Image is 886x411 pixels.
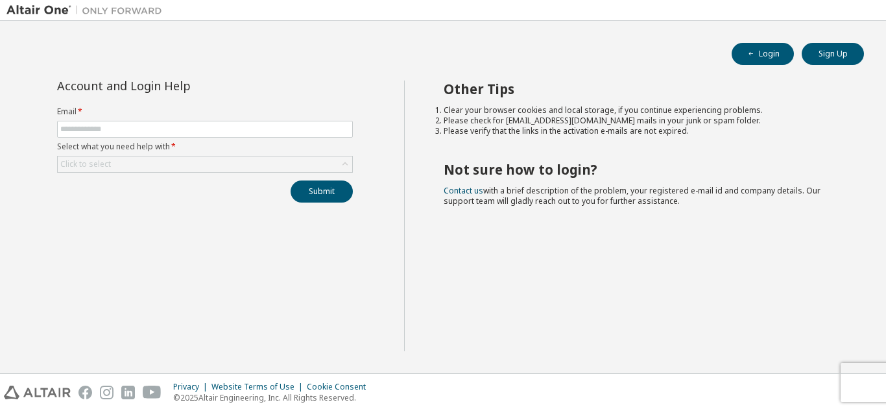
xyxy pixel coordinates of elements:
[444,116,841,126] li: Please check for [EMAIL_ADDRESS][DOMAIN_NAME] mails in your junk or spam folder.
[291,181,353,203] button: Submit
[802,43,864,65] button: Sign Up
[173,382,211,392] div: Privacy
[100,386,114,399] img: instagram.svg
[444,185,820,206] span: with a brief description of the problem, your registered e-mail id and company details. Our suppo...
[307,382,374,392] div: Cookie Consent
[444,161,841,178] h2: Not sure how to login?
[57,142,353,152] label: Select what you need help with
[732,43,794,65] button: Login
[60,159,111,169] div: Click to select
[6,4,169,17] img: Altair One
[78,386,92,399] img: facebook.svg
[444,126,841,136] li: Please verify that the links in the activation e-mails are not expired.
[57,81,294,91] div: Account and Login Help
[57,106,353,117] label: Email
[444,105,841,116] li: Clear your browser cookies and local storage, if you continue experiencing problems.
[444,185,483,196] a: Contact us
[58,156,352,172] div: Click to select
[211,382,307,392] div: Website Terms of Use
[4,386,71,399] img: altair_logo.svg
[173,392,374,403] p: © 2025 Altair Engineering, Inc. All Rights Reserved.
[121,386,135,399] img: linkedin.svg
[143,386,162,399] img: youtube.svg
[444,81,841,97] h2: Other Tips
